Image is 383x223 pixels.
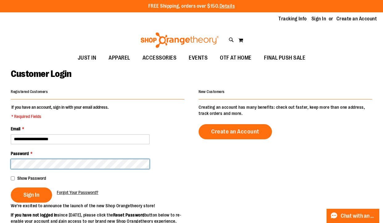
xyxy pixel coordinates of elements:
button: Sign In [11,187,52,203]
span: * Required Fields [11,113,109,120]
a: FINAL PUSH SALE [258,51,312,65]
a: APPAREL [102,51,136,65]
a: Forgot Your Password? [57,189,98,196]
span: Show Password [17,176,46,181]
a: Create an Account [199,124,272,139]
span: Sign In [23,191,39,198]
a: Details [220,3,235,9]
a: Tracking Info [278,15,307,22]
span: Customer Login [11,69,71,79]
a: OTF AT HOME [214,51,258,65]
button: Chat with an Expert [327,209,380,223]
span: ACCESSORIES [142,51,177,65]
strong: Reset Password [113,212,145,217]
a: JUST IN [72,51,103,65]
a: EVENTS [183,51,214,65]
strong: New Customers [199,90,225,94]
p: We’re excited to announce the launch of the new Shop Orangetheory store! [11,203,191,209]
span: Create an Account [211,128,259,135]
span: JUST IN [78,51,97,65]
span: Chat with an Expert [341,213,376,219]
p: FREE Shipping, orders over $150. [148,3,235,10]
img: Shop Orangetheory [140,32,220,48]
span: EVENTS [189,51,208,65]
span: OTF AT HOME [220,51,252,65]
span: APPAREL [109,51,130,65]
a: Create an Account [336,15,377,22]
legend: If you have an account, sign in with your email address. [11,104,109,120]
span: FINAL PUSH SALE [264,51,306,65]
strong: If you have not logged in [11,212,57,217]
strong: Registered Customers [11,90,48,94]
span: Email [11,126,20,131]
p: Creating an account has many benefits: check out faster, keep more than one address, track orders... [199,104,372,116]
span: Password [11,151,29,156]
span: Forgot Your Password? [57,190,98,195]
a: ACCESSORIES [136,51,183,65]
a: Sign In [311,15,326,22]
